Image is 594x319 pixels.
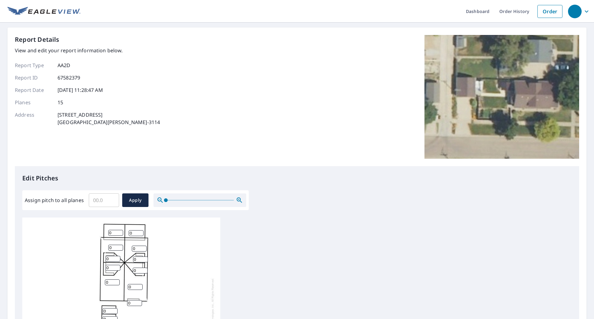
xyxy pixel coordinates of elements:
p: Address [15,111,52,126]
img: Top image [424,35,579,159]
a: Order [537,5,562,18]
label: Assign pitch to all planes [25,196,84,204]
p: Report Type [15,62,52,69]
p: 67582379 [58,74,80,81]
p: View and edit your report information below. [15,47,160,54]
p: AA2D [58,62,71,69]
button: Apply [122,193,148,207]
p: 15 [58,99,63,106]
p: [STREET_ADDRESS] [GEOGRAPHIC_DATA][PERSON_NAME]-3114 [58,111,160,126]
p: [DATE] 11:28:47 AM [58,86,103,94]
img: EV Logo [7,7,80,16]
input: 00.0 [89,192,119,209]
p: Report ID [15,74,52,81]
p: Report Details [15,35,59,44]
p: Report Date [15,86,52,94]
p: Planes [15,99,52,106]
span: Apply [127,196,144,204]
p: Edit Pitches [22,174,572,183]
